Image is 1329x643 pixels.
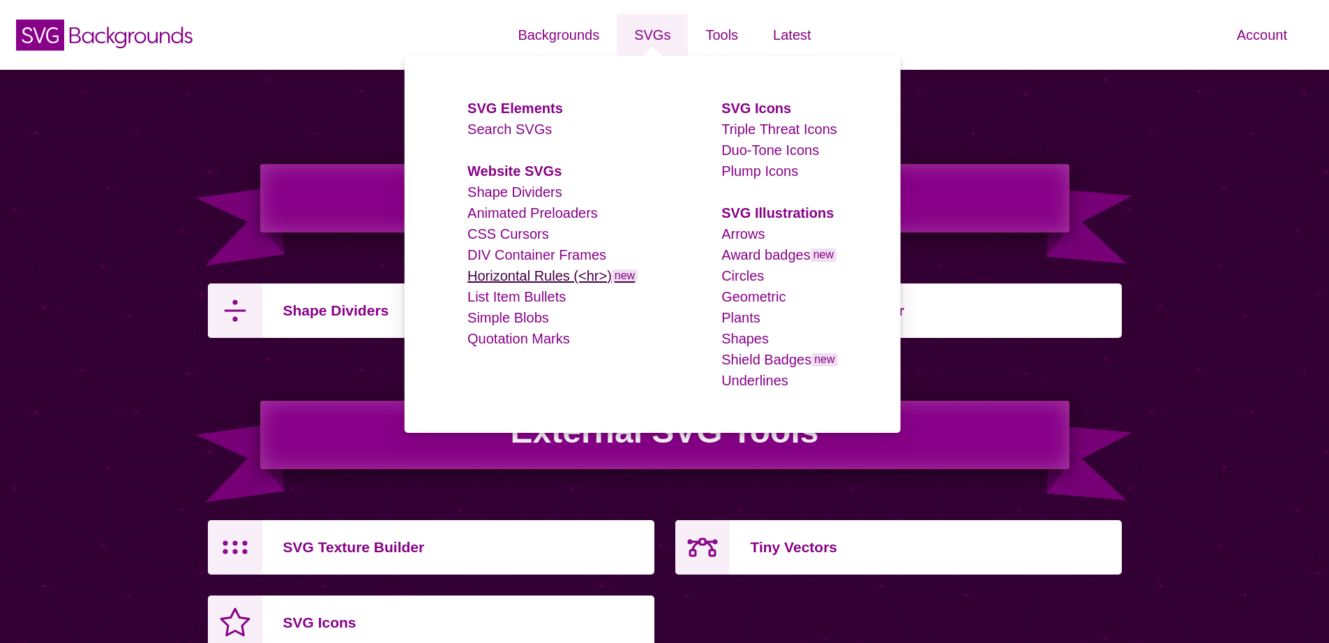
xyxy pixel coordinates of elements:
[721,331,769,346] a: Shapes
[467,101,563,116] a: SVG Elements
[208,283,654,338] a: Shape Dividers
[467,121,552,137] a: Search SVGs
[467,331,570,346] a: Quotation Marks
[467,205,598,221] a: Animated Preloaders
[283,531,644,564] p: SVG Texture Builder
[688,14,756,56] a: Tools
[467,247,606,263] a: DIV Container Frames
[1219,14,1305,56] a: Account
[811,353,837,367] span: new
[721,373,788,388] a: Underlines
[721,268,764,283] a: Circles
[721,163,798,179] a: Plump Icons
[751,531,1111,564] p: Tiny Vectors
[612,269,638,283] span: new
[721,101,791,116] a: SVG Icons
[208,520,654,575] a: SVG Texture Builder
[467,289,566,304] a: List Item Bullets
[467,310,549,325] a: Simple Blobs
[283,606,644,640] p: SVG Icons
[260,164,1069,232] h1: SVG Tools
[260,401,1069,469] h2: External SVG Tools
[751,294,1111,327] p: SVG to CSS converter
[721,310,760,325] a: Plants
[721,205,834,221] a: SVG Illustrations
[721,142,819,158] a: Duo-Tone Icons
[617,14,688,56] a: SVGs
[721,226,765,242] a: Arrows
[721,247,836,263] a: Award badgesnew
[756,14,828,56] a: Latest
[675,520,1122,575] a: Tiny Vectors
[467,163,562,179] a: Website SVGs
[811,249,836,262] span: new
[467,226,549,242] a: CSS Cursors
[283,294,644,327] p: Shape Dividers
[721,352,837,367] a: Shield Badgesnew
[467,268,638,283] a: Horizontal Rules (<hr>)new
[500,14,617,56] a: Backgrounds
[721,289,786,304] a: Geometric
[721,121,837,137] a: Triple Threat Icons
[467,184,562,200] a: Shape Dividers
